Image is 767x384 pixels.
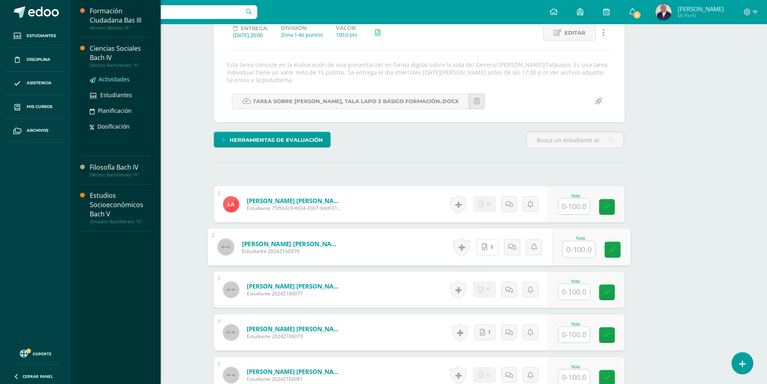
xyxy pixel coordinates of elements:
span: 0 [487,367,490,382]
a: Filosofía Bach IVDécimo Bachillerato "A" [90,163,151,178]
a: Soporte [10,348,61,359]
label: División: [281,25,323,31]
img: 45x45 [217,239,234,255]
div: Nota [558,194,593,198]
div: Nota [562,236,599,241]
input: 0-100.0 [558,199,590,214]
div: Nota [558,279,593,284]
input: 0-100.0 [558,284,590,300]
span: Archivos [27,127,48,134]
span: 0 [487,197,490,212]
a: Asistencia [6,72,64,95]
span: [PERSON_NAME] [678,5,724,13]
a: Actividades [90,75,151,84]
span: Estudiante 75f5b3c9-4934-4307-9ddf-014cff017b13 [247,205,343,212]
a: [PERSON_NAME] [PERSON_NAME] [247,325,343,333]
span: Soporte [33,351,52,357]
span: Asistencia [27,80,52,86]
span: Editar [564,25,585,40]
span: Estudiante 2024Z160077 [247,290,343,297]
a: Disciplina [6,48,64,72]
div: Esta tarea consiste en la elaboración de una presentación en forma digital sobre la vida del Gene... [223,61,615,84]
div: Filosofía Bach IV [90,163,151,172]
span: Cerrar panel [23,374,53,379]
a: Planificación [90,106,151,115]
span: Estudiante 2024Z160079 [247,333,343,340]
span: Herramientas de evaluación [229,133,323,147]
span: Disciplina [27,56,50,63]
label: Valor: [336,25,357,31]
span: Dosificación [97,122,130,130]
a: 1 [475,324,496,340]
a: 1 [476,239,498,255]
a: [PERSON_NAME] [PERSON_NAME] [247,367,343,376]
img: 45x45 [223,367,239,383]
div: Ciencias Sociales Bach IV [90,44,151,62]
span: 1 [490,239,492,255]
a: Archivos [6,119,64,143]
a: Estudiantes [6,24,64,48]
span: 9 [633,10,641,19]
span: Actividades [99,75,130,83]
div: Nota [558,365,593,369]
span: 1 [488,325,490,340]
div: Décimo Bachillerato "A" [90,172,151,178]
div: Zona 1 4o puntos [281,31,323,38]
span: Estudiantes [27,33,56,39]
div: Nota [558,322,593,326]
a: Herramientas de evaluación [214,132,331,147]
a: Dosificación [90,122,151,131]
img: aa2d8599efcdf9ff49385f999c0f4874.png [223,196,239,212]
img: 4400bde977c2ef3c8e0f06f5677fdb30.png [655,4,672,20]
div: Estudios Socioeconómicos Bach V [90,191,151,219]
img: 45x45 [223,282,239,298]
span: Estudiantes [100,91,132,99]
a: Formación Ciudadana Bas IIINoveno Básicos "A" [90,6,151,31]
input: Busca un usuario... [76,5,257,19]
a: Tarea sobre [PERSON_NAME], Tala lapo 3 básico Formación..docx [232,93,469,109]
a: Estudiantes [90,90,151,100]
input: 0-100.0 [558,327,590,342]
div: Décimo Bachillerato "A" [90,62,151,68]
input: 0-100.0 [562,241,595,257]
span: Mi Perfil [678,12,724,19]
a: Estudios Socioeconómicos Bach VOnceavo Bachillerato "A" [90,191,151,224]
span: Estudiante 2024Z160076 [242,248,341,255]
div: Formación Ciudadana Bas III [90,6,151,25]
div: 100.0 pts [336,31,357,38]
span: Entrega: [241,25,268,31]
div: Noveno Básicos "A" [90,25,151,31]
a: [PERSON_NAME] [PERSON_NAME] [247,197,343,205]
input: Busca un estudiante aquí... [527,132,624,148]
span: Planificación [98,107,132,114]
a: Ciencias Sociales Bach IVDécimo Bachillerato "A" [90,44,151,68]
a: [PERSON_NAME] [PERSON_NAME] [242,239,341,248]
span: 0 [487,282,490,297]
div: Onceavo Bachillerato "A" [90,219,151,224]
a: Mis cursos [6,95,64,119]
div: [DATE] 20:00 [233,31,268,39]
img: 45x45 [223,324,239,340]
span: Estudiante 2024Z160081 [247,376,343,382]
a: [PERSON_NAME] [PERSON_NAME] [247,282,343,290]
span: Mis cursos [27,104,52,110]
